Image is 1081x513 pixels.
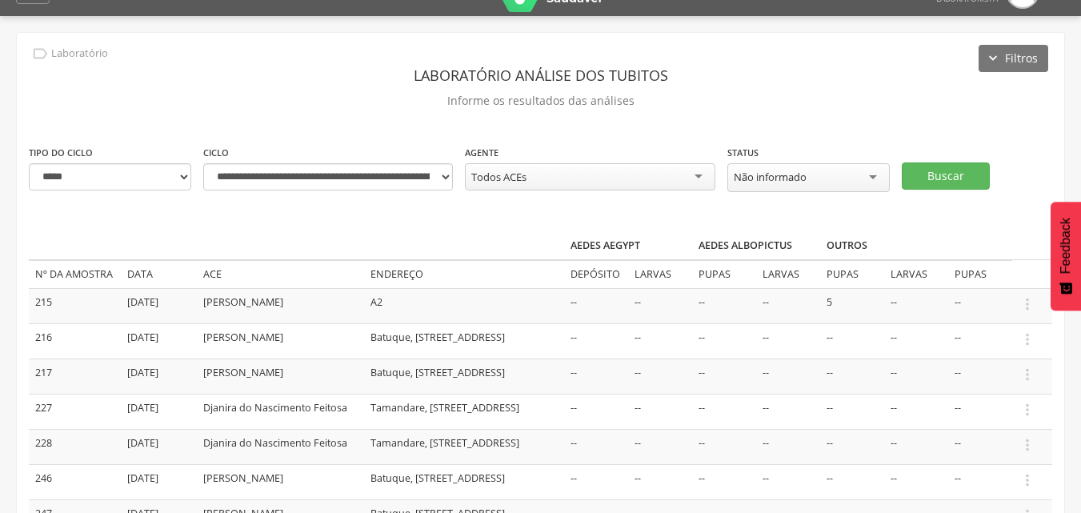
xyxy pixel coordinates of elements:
[884,323,948,359] td: --
[197,394,364,429] td: Djanira do Nascimento Feitosa
[197,429,364,464] td: Djanira do Nascimento Feitosa
[756,260,820,288] td: Larvas
[471,170,526,184] div: Todos ACEs
[364,359,564,394] td: Batuque, [STREET_ADDRESS]
[29,90,1052,112] p: Informe os resultados das análises
[628,429,692,464] td: --
[948,464,1012,499] td: --
[29,464,121,499] td: 246
[948,260,1012,288] td: Pupas
[29,61,1052,90] header: Laboratório análise dos tubitos
[121,394,197,429] td: [DATE]
[29,260,121,288] td: Nº da amostra
[692,429,756,464] td: --
[29,146,93,159] label: Tipo do ciclo
[820,359,884,394] td: --
[197,260,364,288] td: ACE
[948,323,1012,359] td: --
[197,323,364,359] td: [PERSON_NAME]
[884,359,948,394] td: --
[756,359,820,394] td: --
[902,162,990,190] button: Buscar
[820,429,884,464] td: --
[564,232,692,260] th: Aedes aegypt
[121,359,197,394] td: [DATE]
[51,47,108,60] p: Laboratório
[692,359,756,394] td: --
[948,359,1012,394] td: --
[756,429,820,464] td: --
[948,288,1012,323] td: --
[1019,366,1036,383] i: 
[364,288,564,323] td: A2
[820,464,884,499] td: --
[1019,401,1036,419] i: 
[564,288,628,323] td: --
[727,146,759,159] label: Status
[29,288,121,323] td: 215
[564,464,628,499] td: --
[1051,202,1081,311] button: Feedback - Mostrar pesquisa
[1019,331,1036,348] i: 
[948,429,1012,464] td: --
[197,288,364,323] td: [PERSON_NAME]
[364,394,564,429] td: Tamandare, [STREET_ADDRESS]
[628,359,692,394] td: --
[197,464,364,499] td: [PERSON_NAME]
[692,232,820,260] th: Aedes albopictus
[820,260,884,288] td: Pupas
[884,394,948,429] td: --
[197,359,364,394] td: [PERSON_NAME]
[1019,436,1036,454] i: 
[121,429,197,464] td: [DATE]
[692,464,756,499] td: --
[121,323,197,359] td: [DATE]
[820,288,884,323] td: 5
[979,45,1048,72] button: Filtros
[756,394,820,429] td: --
[628,323,692,359] td: --
[820,394,884,429] td: --
[692,323,756,359] td: --
[364,323,564,359] td: Batuque, [STREET_ADDRESS]
[756,323,820,359] td: --
[1019,295,1036,313] i: 
[1019,471,1036,489] i: 
[756,288,820,323] td: --
[884,429,948,464] td: --
[734,170,807,184] div: Não informado
[364,464,564,499] td: Batuque, [STREET_ADDRESS]
[820,323,884,359] td: --
[364,260,564,288] td: Endereço
[1059,218,1073,274] span: Feedback
[692,260,756,288] td: Pupas
[564,429,628,464] td: --
[465,146,498,159] label: Agente
[564,323,628,359] td: --
[29,394,121,429] td: 227
[820,232,948,260] th: Outros
[884,260,948,288] td: Larvas
[31,45,49,62] i: 
[564,359,628,394] td: --
[756,464,820,499] td: --
[948,394,1012,429] td: --
[564,394,628,429] td: --
[29,323,121,359] td: 216
[884,288,948,323] td: --
[121,288,197,323] td: [DATE]
[692,394,756,429] td: --
[29,429,121,464] td: 228
[628,394,692,429] td: --
[884,464,948,499] td: --
[628,260,692,288] td: Larvas
[121,260,197,288] td: Data
[29,359,121,394] td: 217
[628,288,692,323] td: --
[121,464,197,499] td: [DATE]
[564,260,628,288] td: Depósito
[364,429,564,464] td: Tamandare, [STREET_ADDRESS]
[628,464,692,499] td: --
[203,146,229,159] label: Ciclo
[692,288,756,323] td: --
